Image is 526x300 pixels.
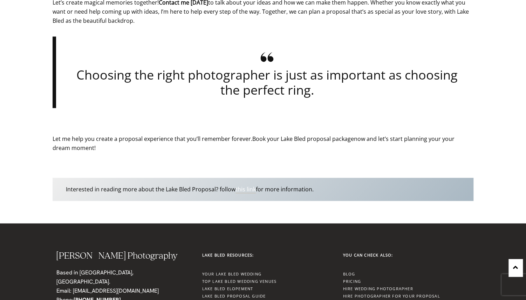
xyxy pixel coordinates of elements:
[202,293,266,298] a: Lake Bled Proposal Guide
[343,271,355,276] a: Blog
[252,135,354,143] a: Book your Lake Bled proposal package
[202,271,261,276] a: Your Lake Bled Wedding
[202,278,277,284] a: Top Lake Bled Wedding Venues
[343,293,440,298] a: Hire Photographer for your Proposal
[343,286,413,291] a: Hire Wedding Photographer
[343,278,361,284] a: Pricing
[343,252,393,258] strong: YOU CAN CHECK ALSO:
[71,50,463,97] p: Choosing the right photographer is just as important as choosing the perfect ring.
[53,134,473,152] p: Let me help you create a proposal experience that you’ll remember forever. now and let’s start pl...
[53,178,473,201] p: Interested in reading more about the Lake Bled Proposal? follow for more information.
[56,268,188,286] div: Based in [GEOGRAPHIC_DATA], [GEOGRAPHIC_DATA].
[235,185,256,193] a: this link
[202,286,253,291] a: Lake Bled Elopement
[56,251,178,261] a: [PERSON_NAME] Photography
[202,252,254,258] strong: LAKE BLED RESOURCES:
